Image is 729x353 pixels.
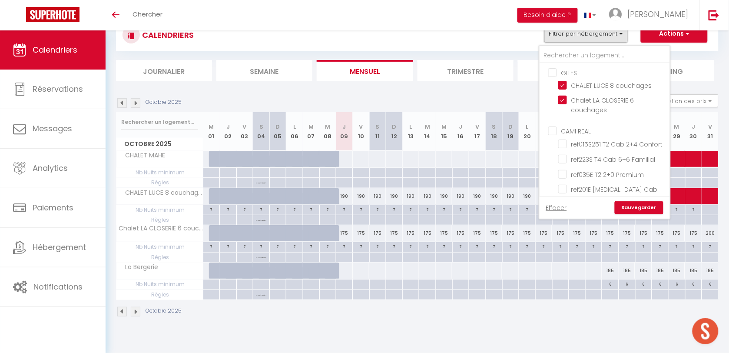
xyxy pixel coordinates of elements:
div: 190 [536,188,552,204]
div: 7 [669,242,685,250]
input: Rechercher un logement... [540,48,670,63]
div: 7 [453,205,469,213]
div: 185 [619,263,635,279]
th: 19 [502,112,519,151]
div: 175 [635,225,652,241]
th: 15 [436,112,452,151]
div: 175 [619,225,635,241]
p: Octobre 2025 [146,98,182,107]
button: Filtrer par hébergement [544,25,628,43]
div: 7 [203,205,219,213]
span: La Bergerie [118,263,161,272]
img: logout [709,10,719,20]
span: [PERSON_NAME] [628,9,689,20]
div: 190 [369,188,386,204]
span: Chalet LA CLOSERIE 6 couchages [571,96,634,114]
div: 7 [652,242,668,250]
div: 6 [702,280,719,288]
span: ref015S251 T2 Cab 2+4 Confort [571,140,663,149]
abbr: J [343,123,346,131]
div: 175 [685,225,702,241]
th: 02 [220,112,236,151]
div: 7 [237,205,253,213]
abbr: J [692,123,695,131]
th: 10 [353,112,369,151]
abbr: D [508,123,513,131]
div: 175 [569,225,585,241]
div: 190 [452,188,469,204]
span: Analytics [33,163,68,173]
div: 190 [502,188,519,204]
span: Règles [116,178,203,187]
div: 175 [386,225,402,241]
abbr: L [410,123,412,131]
abbr: M [325,123,330,131]
th: 09 [336,112,353,151]
div: 175 [336,225,353,241]
div: 7 [286,205,302,213]
button: Besoin d'aide ? [517,8,578,23]
p: No Checkin [256,215,266,223]
div: 7 [419,205,435,213]
div: 7 [436,205,452,213]
div: 175 [403,225,419,241]
th: 18 [486,112,502,151]
div: 190 [353,188,369,204]
div: 7 [636,242,652,250]
div: 7 [370,205,386,213]
th: 12 [386,112,402,151]
div: 7 [536,242,552,250]
li: Semaine [216,60,312,81]
div: 175 [669,225,685,241]
abbr: J [459,123,463,131]
div: 175 [436,225,452,241]
span: Nb Nuits minimum [116,168,203,177]
div: 175 [536,225,552,241]
th: 21 [536,112,552,151]
div: 190 [403,188,419,204]
abbr: S [492,123,496,131]
div: 7 [237,242,253,250]
th: 20 [519,112,536,151]
div: 7 [486,205,502,213]
abbr: V [243,123,247,131]
div: 7 [519,242,535,250]
th: 04 [253,112,269,151]
th: 30 [685,112,702,151]
div: 190 [486,188,502,204]
div: 7 [403,242,419,250]
div: 7 [486,242,502,250]
div: 190 [519,188,536,204]
abbr: S [376,123,380,131]
div: 185 [685,263,702,279]
div: Filtrer par hébergement [539,45,671,220]
div: 175 [369,225,386,241]
div: 7 [436,242,452,250]
div: 7 [353,242,369,250]
button: Actions [641,25,708,43]
span: Chalet LA CLOSERIE 6 couchages [118,225,205,232]
div: 190 [469,188,486,204]
div: 7 [320,242,336,250]
a: Effacer [546,203,567,213]
span: Nb Nuits minimum [116,242,203,252]
span: Octobre 2025 [116,138,203,150]
div: 7 [336,242,352,250]
th: 16 [452,112,469,151]
th: 07 [303,112,319,151]
th: 05 [270,112,286,151]
span: Hébergement [33,242,86,253]
th: 31 [702,112,719,151]
div: 7 [270,205,286,213]
span: CHALET LUCE 8 couchages [118,188,205,198]
span: Calendriers [33,44,77,55]
p: No Checkin [256,290,266,298]
li: Tâches [518,60,614,81]
div: 175 [586,225,602,241]
img: ... [609,8,622,21]
span: Notifications [33,281,83,292]
div: 7 [253,205,269,213]
div: 7 [586,242,602,250]
th: 29 [669,112,685,151]
abbr: M [425,123,430,131]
